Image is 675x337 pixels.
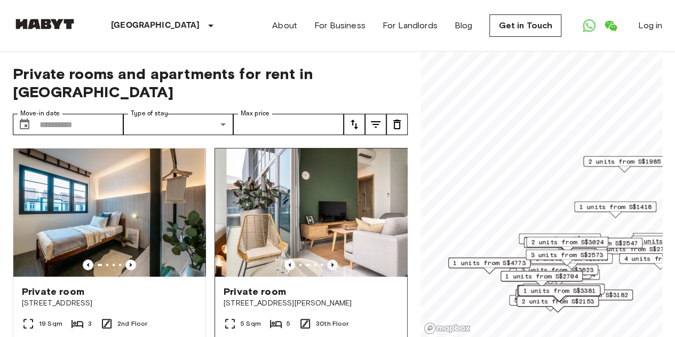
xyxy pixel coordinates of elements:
div: Map marker [448,257,530,274]
a: For Landlords [383,19,438,32]
span: 3 units from S$2573 [530,250,603,260]
label: Move-in date [20,109,60,118]
a: For Business [314,19,366,32]
div: Map marker [518,285,600,302]
span: 1 units from S$3182 [555,290,628,300]
span: 1 units from S$4773 [453,258,526,268]
div: Map marker [523,237,609,254]
div: Map marker [517,296,599,312]
span: [STREET_ADDRESS][PERSON_NAME] [224,298,399,309]
p: [GEOGRAPHIC_DATA] [111,19,200,32]
div: Map marker [583,156,665,173]
a: Blog [455,19,473,32]
div: Map marker [517,285,599,302]
div: Map marker [551,289,633,306]
label: Max price [241,109,269,118]
span: 1 units from S$2547 [565,238,638,248]
div: Map marker [522,284,605,300]
label: Type of stay [131,109,168,118]
a: Get in Touch [489,14,561,37]
div: Map marker [501,271,583,287]
span: 3 units from S$1985 [523,234,596,244]
img: Marketing picture of unit SG-01-113-001-05 [227,148,419,277]
button: Previous image [83,260,93,270]
span: 1 units from S$2704 [505,271,578,281]
div: Map marker [519,233,601,250]
a: About [272,19,297,32]
div: Map marker [574,201,656,218]
a: Open WhatsApp [578,15,600,36]
span: 2 units from S$1985 [588,156,661,166]
div: Map marker [518,269,600,286]
div: Map marker [530,253,613,270]
span: [STREET_ADDRESS] [22,298,197,309]
span: 1 units from S$3381 [523,286,595,295]
span: 5 units from S$1680 [514,295,586,305]
div: Map marker [560,238,642,254]
a: Open WeChat [600,15,621,36]
a: Log in [638,19,662,32]
span: Private room [224,285,286,298]
span: 30th Floor [316,319,349,328]
div: Map marker [515,289,598,305]
button: tune [344,114,365,135]
span: 2 units from S$3024 [531,237,603,247]
span: 2nd Floor [117,319,147,328]
div: Map marker [526,249,608,266]
span: 3 [88,319,92,328]
span: 19 Sqm [39,319,62,328]
span: 3 units from S$3623 [521,265,593,275]
span: 5 Sqm [241,319,261,328]
div: Map marker [509,295,591,311]
button: tune [365,114,386,135]
button: Previous image [327,260,338,270]
span: Private room [22,285,84,298]
div: Map marker [516,264,598,281]
span: 5 [287,319,290,328]
button: Choose date [14,114,35,135]
button: Previous image [125,260,136,270]
span: 1 units from S$1418 [579,202,652,211]
img: Habyt [13,19,77,29]
img: Marketing picture of unit SG-01-027-006-02 [13,148,205,277]
div: Map marker [526,237,608,253]
button: Previous image [284,260,295,270]
span: 1 units from S$4200 [527,284,600,294]
span: Private rooms and apartments for rent in [GEOGRAPHIC_DATA] [13,65,408,101]
a: Mapbox logo [424,322,471,334]
button: tune [386,114,408,135]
